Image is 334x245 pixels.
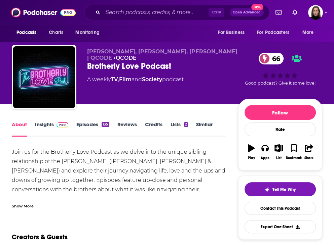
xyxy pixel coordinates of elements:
[245,122,316,136] div: Rate
[304,156,313,160] div: Share
[245,140,258,164] button: Play
[259,53,284,64] a: 66
[145,121,162,137] a: Credits
[265,53,284,64] span: 66
[253,26,299,39] button: open menu
[302,140,316,164] button: Share
[261,156,269,160] div: Apps
[117,121,137,137] a: Reviews
[118,76,119,83] span: ,
[251,4,263,10] span: New
[272,140,286,164] button: List
[264,187,270,192] img: tell me why sparkle
[308,5,323,20] img: User Profile
[102,122,109,127] div: 135
[248,156,255,160] div: Play
[35,121,68,137] a: InsightsPodchaser Pro
[75,28,99,37] span: Monitoring
[245,220,316,233] button: Export One-Sheet
[298,26,322,39] button: open menu
[16,28,36,37] span: Podcasts
[116,55,137,61] a: QCODE
[171,121,188,137] a: Lists2
[213,26,253,39] button: open menu
[245,182,316,196] button: tell me why sparkleTell Me Why
[286,156,302,160] div: Bookmark
[233,11,261,14] span: Open Advanced
[258,140,272,164] button: Apps
[84,5,269,20] div: Search podcasts, credits, & more...
[57,122,68,128] img: Podchaser Pro
[114,55,137,61] span: •
[273,7,284,18] a: Show notifications dropdown
[71,26,108,39] button: open menu
[272,187,296,192] span: Tell Me Why
[12,26,45,39] button: open menu
[230,8,264,16] button: Open AdvancedNew
[286,140,302,164] button: Bookmark
[257,28,289,37] span: For Podcasters
[44,26,67,39] a: Charts
[308,5,323,20] button: Show profile menu
[209,8,224,17] span: Ctrl K
[245,81,316,86] span: Good podcast? Give it some love!
[76,121,109,137] a: Episodes135
[238,48,322,90] div: 66Good podcast? Give it some love!
[132,76,142,83] span: and
[87,48,237,61] span: [PERSON_NAME], [PERSON_NAME], [PERSON_NAME] | QCODE
[218,28,245,37] span: For Business
[308,5,323,20] span: Logged in as BevCat3
[11,6,76,19] img: Podchaser - Follow, Share and Rate Podcasts
[245,105,316,120] button: Follow
[103,7,209,18] input: Search podcasts, credits, & more...
[87,76,184,84] div: A weekly podcast
[184,122,188,127] div: 2
[302,28,314,37] span: More
[12,121,27,137] a: About
[142,76,162,83] a: Society
[12,233,68,241] h2: Creators & Guests
[290,7,300,18] a: Show notifications dropdown
[111,76,118,83] a: TV
[49,28,63,37] span: Charts
[196,121,213,137] a: Similar
[245,202,316,215] a: Contact This Podcast
[276,156,282,160] div: List
[13,46,75,108] img: Brotherly Love Podcast
[119,76,132,83] a: Film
